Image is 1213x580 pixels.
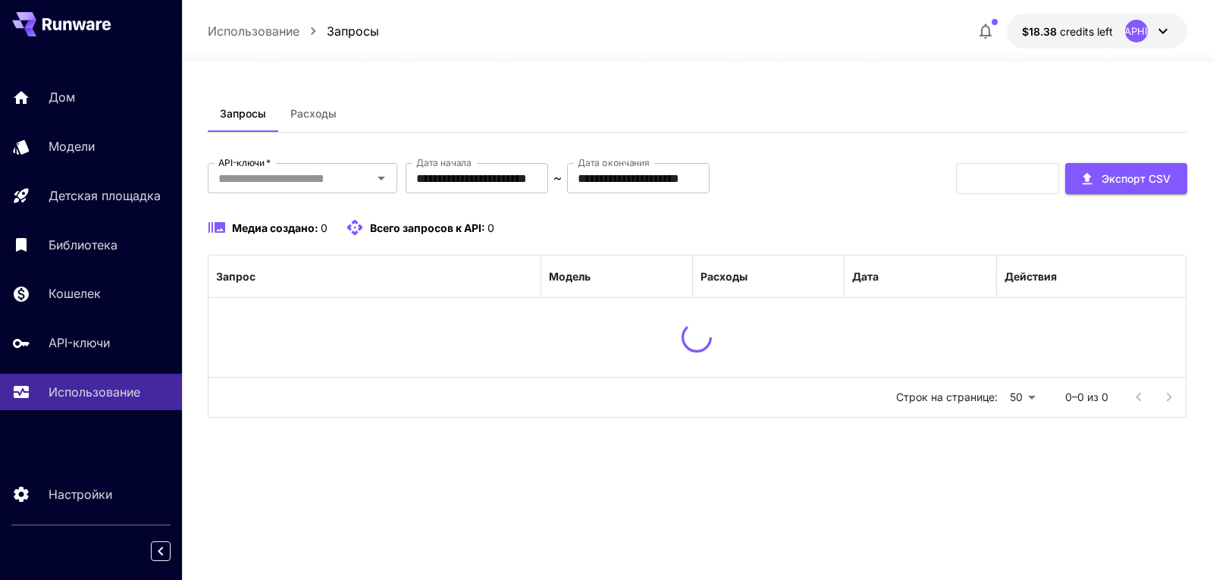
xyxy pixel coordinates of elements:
[49,139,95,154] font: Модели
[327,24,379,39] font: Запросы
[578,157,650,168] font: Дата окончания
[553,169,562,187] p: ~
[290,107,337,120] font: Расходы
[1086,25,1187,37] font: [GEOGRAPHIC_DATA]
[49,237,118,252] font: Библиотека
[1022,25,1060,38] span: $18.38
[218,157,265,168] font: API-ключи
[1007,14,1187,49] button: $18.37896[GEOGRAPHIC_DATA]
[49,335,110,350] font: API-ключи
[549,270,591,283] font: Модель
[232,221,318,234] font: Медиа создано:
[49,286,101,301] font: Кошелек
[216,270,255,283] font: Запрос
[208,24,299,39] font: Использование
[896,390,998,403] font: Строк на странице:
[49,487,112,502] font: Настройки
[49,188,161,203] font: Детская площадка
[1065,390,1108,403] font: 0–0 из 0
[162,538,182,565] div: Свернуть боковую панель
[151,541,171,561] button: Свернуть боковую панель
[327,22,379,40] a: Запросы
[208,22,379,40] nav: хлебные крошки
[1010,390,1023,403] font: 50
[1102,172,1171,185] font: Экспорт CSV
[416,157,472,168] font: Дата начала
[49,89,75,105] font: Дом
[371,168,392,189] button: Открыть
[1005,270,1057,283] font: Действия
[49,384,140,400] font: Использование
[1060,25,1113,38] span: credits left
[321,221,328,234] font: 0
[370,221,485,234] font: Всего запросов к API:
[852,270,879,283] font: Дата
[1065,163,1187,194] button: Экспорт CSV
[220,107,266,120] font: Запросы
[208,22,299,40] a: Использование
[487,221,494,234] font: 0
[1022,24,1113,39] div: $18.37896
[701,270,748,283] font: Расходы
